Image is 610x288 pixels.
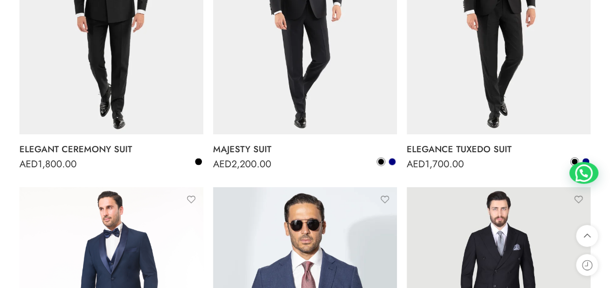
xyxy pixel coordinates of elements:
span: AED [407,157,425,171]
a: Navy [581,157,590,166]
a: Black [570,157,579,166]
span: AED [213,157,231,171]
bdi: 2,200.00 [213,157,271,171]
a: Black [377,157,385,166]
bdi: 1,800.00 [19,157,77,171]
span: AED [19,157,38,171]
a: ELEGANCE TUXEDO SUIT [407,139,591,159]
a: Navy [388,157,396,166]
a: ELEGANT CEREMONY SUIT [19,139,203,159]
a: MAJESTY SUIT [213,139,397,159]
bdi: 1,700.00 [407,157,464,171]
a: Black [194,157,203,166]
